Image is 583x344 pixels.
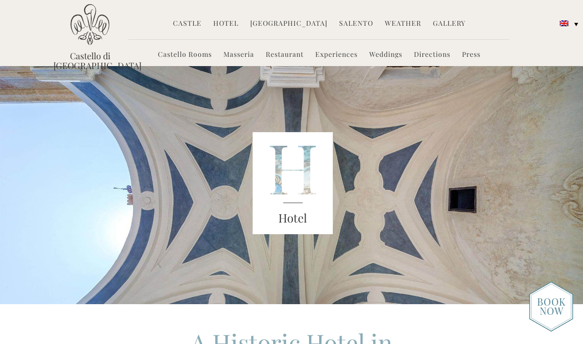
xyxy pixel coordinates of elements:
a: Gallery [433,18,465,30]
img: Castello di Ugento [70,4,109,45]
img: English [560,20,568,26]
a: Castello di [GEOGRAPHIC_DATA] [53,51,126,70]
a: Castello Rooms [158,50,212,61]
a: Restaurant [266,50,304,61]
a: Masseria [223,50,254,61]
a: Weddings [369,50,402,61]
h3: Hotel [253,209,333,227]
a: Experiences [315,50,358,61]
a: Salento [339,18,373,30]
a: Castle [173,18,202,30]
img: castello_header_block.png [253,132,333,234]
a: [GEOGRAPHIC_DATA] [250,18,327,30]
a: Weather [385,18,421,30]
a: Press [462,50,480,61]
img: new-booknow.png [529,281,573,332]
a: Directions [414,50,450,61]
a: Hotel [213,18,239,30]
